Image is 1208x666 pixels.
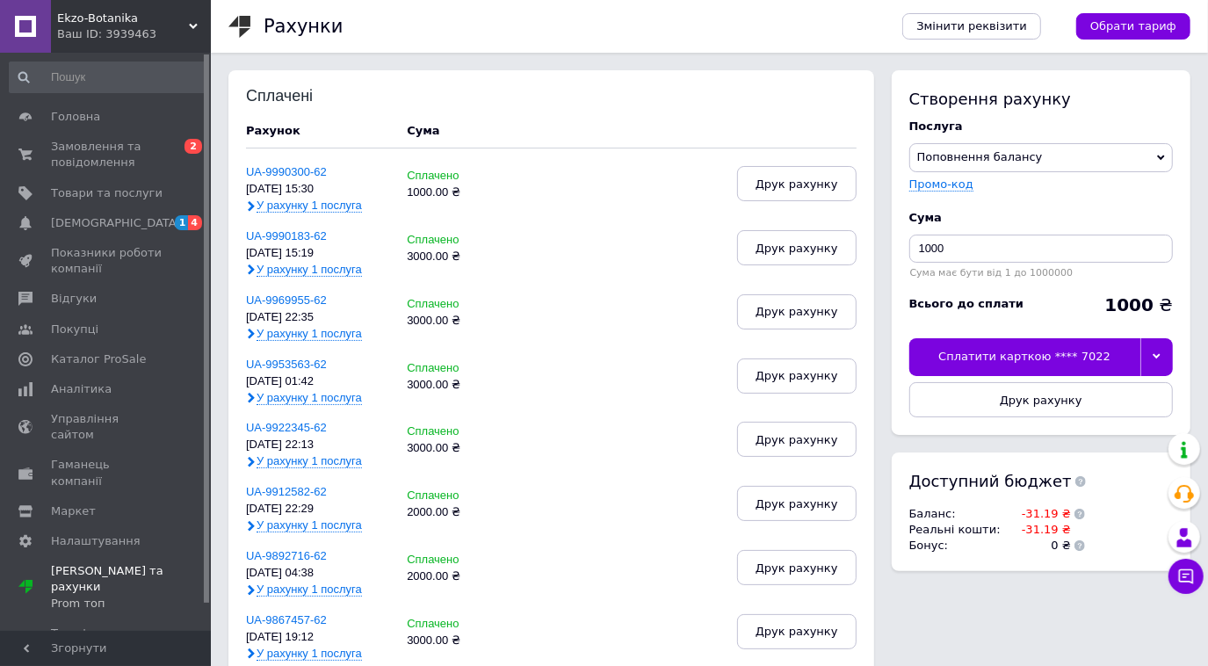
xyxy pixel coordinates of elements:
[257,391,362,405] span: У рахунку 1 послуга
[407,570,504,583] div: 2000.00 ₴
[257,583,362,597] span: У рахунку 1 послуга
[737,550,857,585] button: Друк рахунку
[909,267,1173,279] div: Сума має бути від 1 до 1000000
[1005,538,1071,554] td: 0 ₴
[737,422,857,457] button: Друк рахунку
[407,250,504,264] div: 3000.00 ₴
[57,26,211,42] div: Ваш ID: 3939463
[1090,18,1176,34] span: Обрати тариф
[246,165,327,178] a: UA-9990300-62
[257,647,362,661] span: У рахунку 1 послуга
[407,442,504,455] div: 3000.00 ₴
[246,358,327,371] a: UA-9953563-62
[246,631,389,644] div: [DATE] 19:12
[246,421,327,434] a: UA-9922345-62
[51,533,141,549] span: Налаштування
[756,242,838,255] span: Друк рахунку
[257,199,362,213] span: У рахунку 1 послуга
[9,62,207,93] input: Пошук
[737,614,857,649] button: Друк рахунку
[909,210,1173,226] div: Cума
[407,554,504,567] div: Сплачено
[916,18,1027,34] span: Змінити реквізити
[51,563,211,612] span: [PERSON_NAME] та рахунки
[909,382,1173,417] button: Друк рахунку
[407,489,504,503] div: Сплачено
[184,139,202,154] span: 2
[246,293,327,307] a: UA-9969955-62
[246,88,361,105] div: Сплачені
[909,338,1140,375] div: Сплатити карткою **** 7022
[1005,506,1071,522] td: -31.19 ₴
[246,123,389,139] div: Рахунок
[246,549,327,562] a: UA-9892716-62
[257,263,362,277] span: У рахунку 1 послуга
[188,215,202,230] span: 4
[737,230,857,265] button: Друк рахунку
[257,518,362,532] span: У рахунку 1 послуга
[407,186,504,199] div: 1000.00 ₴
[407,234,504,247] div: Сплачено
[756,369,838,382] span: Друк рахунку
[246,503,389,516] div: [DATE] 22:29
[756,177,838,191] span: Друк рахунку
[1104,296,1173,314] div: ₴
[902,13,1041,40] a: Змінити реквізити
[51,185,163,201] span: Товари та послуги
[246,375,389,388] div: [DATE] 01:42
[407,298,504,311] div: Сплачено
[917,150,1043,163] span: Поповнення балансу
[909,506,1005,522] td: Баланс :
[51,411,163,443] span: Управління сайтом
[51,245,163,277] span: Показники роботи компанії
[407,123,439,139] div: Cума
[51,626,97,641] span: Тарифи
[756,305,838,318] span: Друк рахунку
[756,497,838,510] span: Друк рахунку
[51,351,146,367] span: Каталог ProSale
[51,596,211,612] div: Prom топ
[51,215,181,231] span: [DEMOGRAPHIC_DATA]
[909,522,1005,538] td: Реальні кошти :
[407,506,504,519] div: 2000.00 ₴
[264,16,343,37] h1: Рахунки
[407,362,504,375] div: Сплачено
[407,425,504,438] div: Сплачено
[51,381,112,397] span: Аналітика
[407,170,504,183] div: Сплачено
[1000,394,1082,407] span: Друк рахунку
[407,618,504,631] div: Сплачено
[57,11,189,26] span: Ekzo-Botanika
[909,296,1024,312] div: Всього до сплати
[1005,522,1071,538] td: -31.19 ₴
[909,177,973,191] label: Промо-код
[51,503,96,519] span: Маркет
[909,235,1173,263] input: Введіть суму
[51,139,163,170] span: Замовлення та повідомлення
[909,88,1173,110] div: Створення рахунку
[756,625,838,638] span: Друк рахунку
[246,229,327,243] a: UA-9990183-62
[257,327,362,341] span: У рахунку 1 послуга
[1168,559,1204,594] button: Чат з покупцем
[737,166,857,201] button: Друк рахунку
[737,358,857,394] button: Друк рахунку
[51,322,98,337] span: Покупці
[1104,294,1154,315] b: 1000
[246,247,389,260] div: [DATE] 15:19
[257,454,362,468] span: У рахунку 1 послуга
[737,486,857,521] button: Друк рахунку
[246,485,327,498] a: UA-9912582-62
[246,183,389,196] div: [DATE] 15:30
[407,379,504,392] div: 3000.00 ₴
[909,119,1173,134] div: Послуга
[175,215,189,230] span: 1
[756,561,838,575] span: Друк рахунку
[51,291,97,307] span: Відгуки
[246,438,389,452] div: [DATE] 22:13
[909,470,1072,492] span: Доступний бюджет
[246,567,389,580] div: [DATE] 04:38
[909,538,1005,554] td: Бонус :
[246,311,389,324] div: [DATE] 22:35
[51,109,100,125] span: Головна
